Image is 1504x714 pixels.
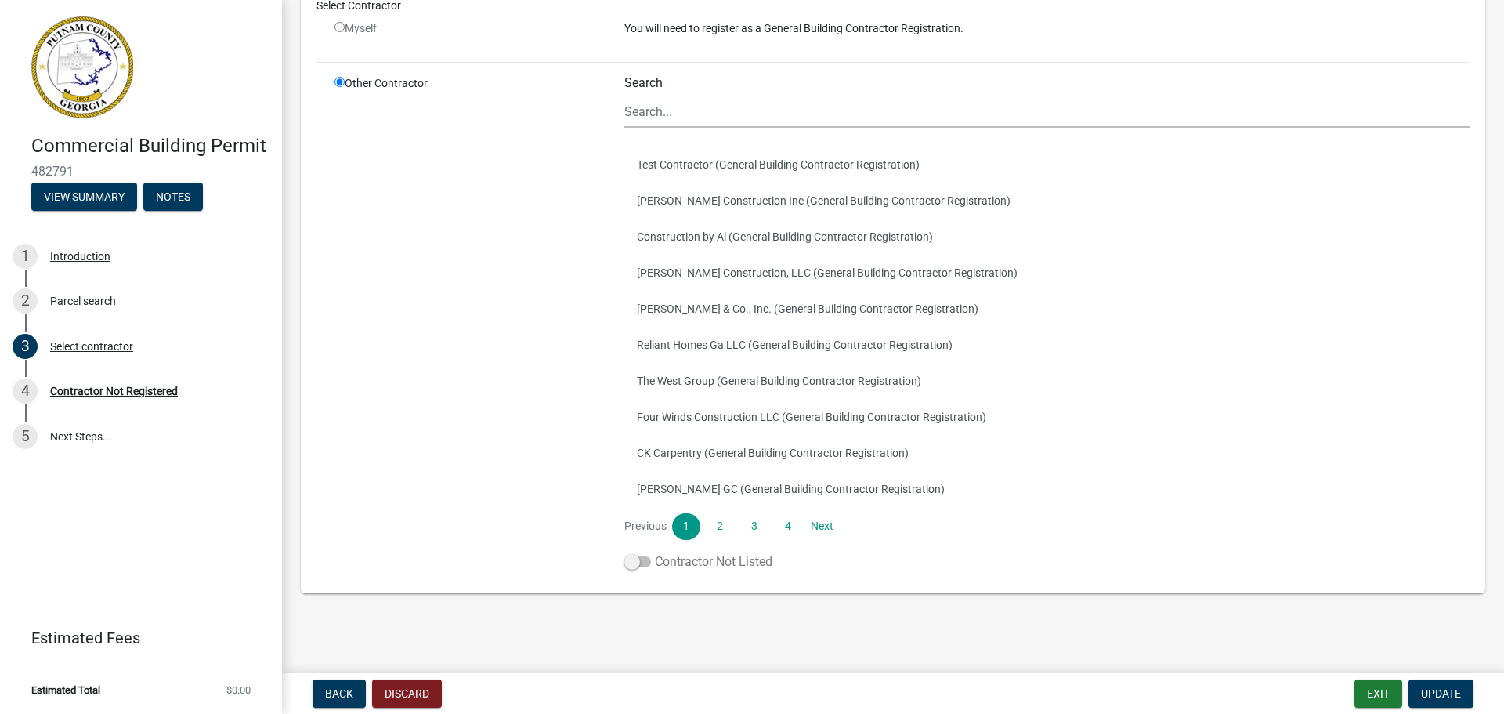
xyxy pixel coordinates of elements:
[1408,680,1473,708] button: Update
[624,513,1470,540] nav: Page navigation
[706,513,734,540] a: 2
[624,96,1470,128] input: Search...
[50,295,116,306] div: Parcel search
[323,75,613,578] div: Other Contractor
[624,435,1470,471] button: CK Carpentry (General Building Contractor Registration)
[740,513,768,540] a: 3
[13,288,38,314] div: 2
[50,386,178,397] div: Contractor Not Registered
[13,334,38,359] div: 3
[1421,687,1461,700] span: Update
[143,191,203,204] wm-modal-confirm: Notes
[13,622,257,654] a: Estimated Fees
[13,244,38,269] div: 1
[624,363,1470,399] button: The West Group (General Building Contractor Registration)
[31,685,100,695] span: Estimated Total
[672,513,700,540] a: 1
[31,135,269,158] h4: Commercial Building Permit
[624,147,1470,183] button: Test Contractor (General Building Contractor Registration)
[774,513,802,540] a: 4
[31,164,251,179] span: 482791
[31,183,137,211] button: View Summary
[50,251,110,262] div: Introduction
[226,685,251,695] span: $0.00
[808,513,836,540] a: Next
[624,471,1470,507] button: [PERSON_NAME] GC (General Building Contractor Registration)
[13,424,38,449] div: 5
[31,191,137,204] wm-modal-confirm: Summary
[624,291,1470,327] button: [PERSON_NAME] & Co., Inc. (General Building Contractor Registration)
[313,680,366,708] button: Back
[624,255,1470,291] button: [PERSON_NAME] Construction, LLC (General Building Contractor Registration)
[13,379,38,404] div: 4
[325,687,353,700] span: Back
[624,219,1470,255] button: Construction by Al (General Building Contractor Registration)
[624,77,663,89] label: Search
[1354,680,1402,708] button: Exit
[624,399,1470,435] button: Four Winds Construction LLC (General Building Contractor Registration)
[624,183,1470,219] button: [PERSON_NAME] Construction Inc (General Building Contractor Registration)
[624,553,772,571] label: Contractor Not Listed
[372,680,442,708] button: Discard
[31,16,133,118] img: Putnam County, Georgia
[334,20,601,37] div: Myself
[50,341,133,352] div: Select contractor
[624,20,1470,37] p: You will need to register as a General Building Contractor Registration.
[143,183,203,211] button: Notes
[624,327,1470,363] button: Reliant Homes Ga LLC (General Building Contractor Registration)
